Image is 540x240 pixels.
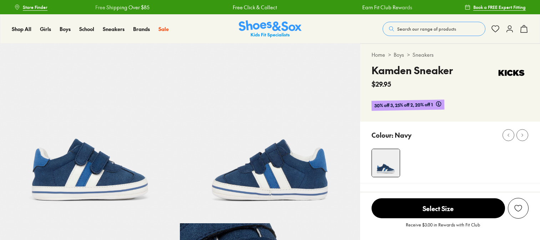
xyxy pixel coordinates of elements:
[372,149,400,177] img: Kamden Sneaker Navy
[180,44,360,223] img: Kamden Sneaker Navy
[372,198,505,219] button: Select Size
[103,25,125,33] a: Sneakers
[494,63,529,84] img: Vendor logo
[60,25,71,33] a: Boys
[372,130,393,140] p: Colour:
[158,25,169,32] span: Sale
[86,4,140,11] a: Free Shipping Over $85
[23,4,47,10] span: Store Finder
[374,101,433,109] span: 30% off 3, 25% off 2, 20% off 1
[12,25,31,33] a: Shop All
[372,79,391,89] span: $29.95
[508,198,529,219] button: Add to Wishlist
[397,26,456,32] span: Search our range of products
[60,25,71,32] span: Boys
[103,25,125,32] span: Sneakers
[383,22,485,36] button: Search our range of products
[79,25,94,32] span: School
[40,25,51,33] a: Girls
[12,25,31,32] span: Shop All
[473,4,526,10] span: Book a FREE Expert Fitting
[372,51,529,58] div: > >
[413,51,434,58] a: Sneakers
[133,25,150,33] a: Brands
[239,20,302,38] img: SNS_Logo_Responsive.svg
[223,4,267,11] a: Free Click & Collect
[406,221,480,234] p: Receive $3.00 in Rewards with Fit Club
[353,4,403,11] a: Earn Fit Club Rewards
[372,63,453,78] h4: Kamden Sneaker
[372,51,385,58] a: Home
[79,25,94,33] a: School
[372,198,505,218] span: Select Size
[133,25,150,32] span: Brands
[394,51,404,58] a: Boys
[465,1,526,14] a: Book a FREE Expert Fitting
[14,1,47,14] a: Store Finder
[40,25,51,32] span: Girls
[158,25,169,33] a: Sale
[239,20,302,38] a: Shoes & Sox
[395,130,412,140] p: Navy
